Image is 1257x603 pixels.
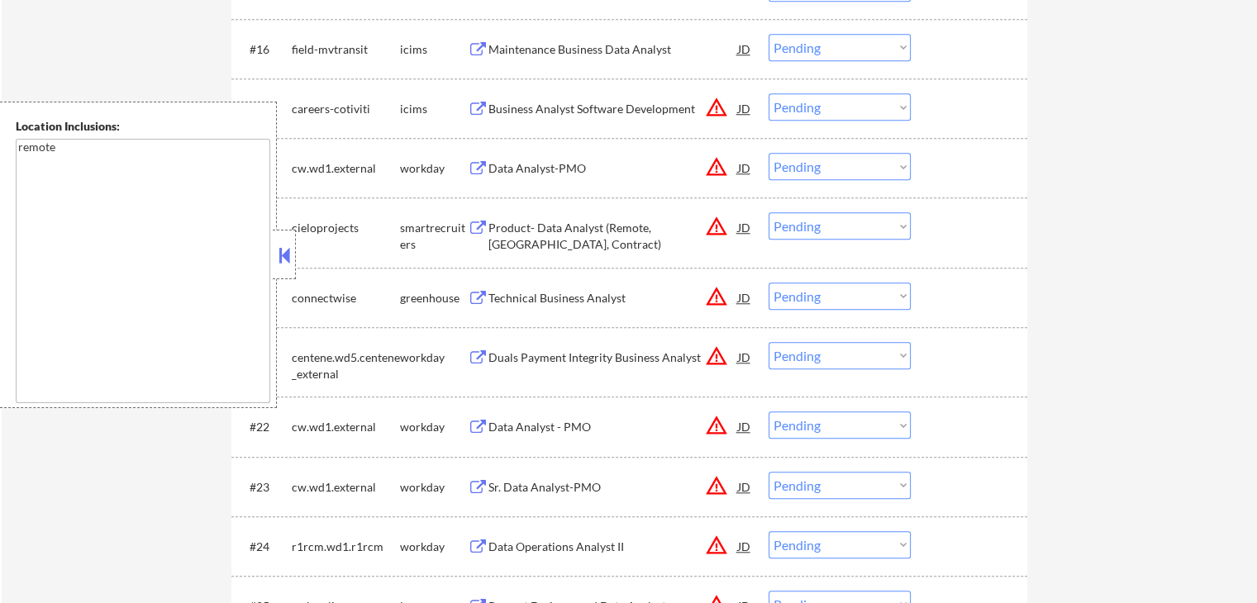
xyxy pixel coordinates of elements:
[488,160,738,177] div: Data Analyst-PMO
[292,41,400,58] div: field-mvtransit
[292,539,400,555] div: r1rcm.wd1.r1rcm
[292,160,400,177] div: cw.wd1.external
[292,349,400,382] div: centene.wd5.centene_external
[292,290,400,306] div: connectwise
[250,419,279,435] div: #22
[292,479,400,496] div: cw.wd1.external
[736,531,753,561] div: JD
[250,479,279,496] div: #23
[400,539,468,555] div: workday
[292,419,400,435] div: cw.wd1.external
[736,411,753,441] div: JD
[736,283,753,312] div: JD
[488,290,738,306] div: Technical Business Analyst
[400,290,468,306] div: greenhouse
[400,101,468,117] div: icims
[705,534,728,557] button: warning_amber
[400,479,468,496] div: workday
[705,285,728,308] button: warning_amber
[400,160,468,177] div: workday
[736,472,753,501] div: JD
[736,212,753,242] div: JD
[705,215,728,238] button: warning_amber
[488,101,738,117] div: Business Analyst Software Development
[736,153,753,183] div: JD
[736,342,753,372] div: JD
[736,93,753,123] div: JD
[400,41,468,58] div: icims
[488,41,738,58] div: Maintenance Business Data Analyst
[292,220,400,236] div: cieloprojects
[400,220,468,252] div: smartrecruiters
[705,414,728,437] button: warning_amber
[250,539,279,555] div: #24
[488,349,738,366] div: Duals Payment Integrity Business Analyst
[705,344,728,368] button: warning_amber
[488,539,738,555] div: Data Operations Analyst II
[400,419,468,435] div: workday
[488,479,738,496] div: Sr. Data Analyst-PMO
[705,96,728,119] button: warning_amber
[292,101,400,117] div: careers-cotiviti
[736,34,753,64] div: JD
[488,419,738,435] div: Data Analyst - PMO
[705,155,728,178] button: warning_amber
[250,41,279,58] div: #16
[16,118,270,135] div: Location Inclusions:
[705,474,728,497] button: warning_amber
[488,220,738,252] div: Product- Data Analyst (Remote, [GEOGRAPHIC_DATA], Contract)
[400,349,468,366] div: workday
